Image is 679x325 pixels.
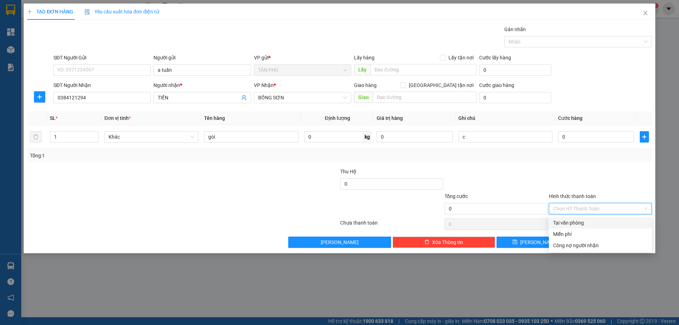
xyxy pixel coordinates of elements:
[497,237,573,248] button: save[PERSON_NAME]
[254,54,351,62] div: VP gửi
[377,115,403,121] span: Giá trị hàng
[377,131,453,143] input: 0
[64,45,74,54] span: SL
[424,239,429,245] span: delete
[53,81,151,89] div: SĐT Người Nhận
[512,239,517,245] span: save
[553,242,648,249] div: Công nợ người nhận
[27,9,32,14] span: plus
[558,115,582,121] span: Cước hàng
[354,55,375,60] span: Lấy hàng
[640,131,649,143] button: plus
[636,4,655,23] button: Close
[553,230,648,238] div: Miễn phí
[432,238,463,246] span: Xóa Thông tin
[254,82,274,88] span: VP Nhận
[406,81,476,89] span: [GEOGRAPHIC_DATA] tận nơi
[241,95,247,100] span: user-add
[34,94,45,100] span: plus
[643,10,648,16] span: close
[549,193,596,199] label: Hình thức thanh toán
[34,91,45,103] button: plus
[204,115,225,121] span: Tên hàng
[393,237,495,248] button: deleteXóa Thông tin
[354,64,370,75] span: Lấy
[50,115,56,121] span: SL
[321,238,359,246] span: [PERSON_NAME]
[53,54,151,62] div: SĐT Người Gửi
[104,115,131,121] span: Đơn vị tính
[288,237,391,248] button: [PERSON_NAME]
[446,54,476,62] span: Lấy tận nơi
[109,132,194,142] span: Khác
[549,240,652,251] div: Cước gửi hàng sẽ được ghi vào công nợ của người nhận
[204,131,298,143] input: VD: Bàn, Ghế
[479,92,551,103] input: Cước giao hàng
[30,131,41,143] button: delete
[46,6,103,22] div: [PERSON_NAME]
[85,9,159,14] span: Yêu cầu xuất hóa đơn điện tử
[258,92,347,103] span: BỒNG SƠN
[153,81,251,89] div: Người nhận
[354,92,373,103] span: Giao
[339,219,444,231] div: Chưa thanh toán
[6,6,41,23] div: TÂN PHÚ
[46,22,103,30] div: TÌNH NGÔ
[479,82,514,88] label: Cước giao hàng
[258,65,347,75] span: TÂN PHÚ
[370,64,476,75] input: Dọc đường
[479,64,551,76] input: Cước lấy hàng
[504,27,526,32] label: Gán nhãn
[27,9,73,14] span: TẠO ĐƠN HÀNG
[325,115,350,121] span: Định lượng
[46,6,63,13] span: Nhận:
[520,238,558,246] span: [PERSON_NAME]
[85,9,90,15] img: icon
[553,219,648,227] div: Tại văn phòng
[354,82,377,88] span: Giao hàng
[340,169,356,174] span: Thu Hộ
[455,111,555,125] th: Ghi chú
[458,131,552,143] input: Ghi Chú
[30,152,262,159] div: Tổng: 1
[640,134,649,140] span: plus
[445,193,468,199] span: Tổng cước
[6,7,17,14] span: Gửi:
[364,131,371,143] span: kg
[479,55,511,60] label: Cước lấy hàng
[6,45,103,54] div: Tên hàng: HỘP ( : 1 )
[373,92,476,103] input: Dọc đường
[153,54,251,62] div: Người gửi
